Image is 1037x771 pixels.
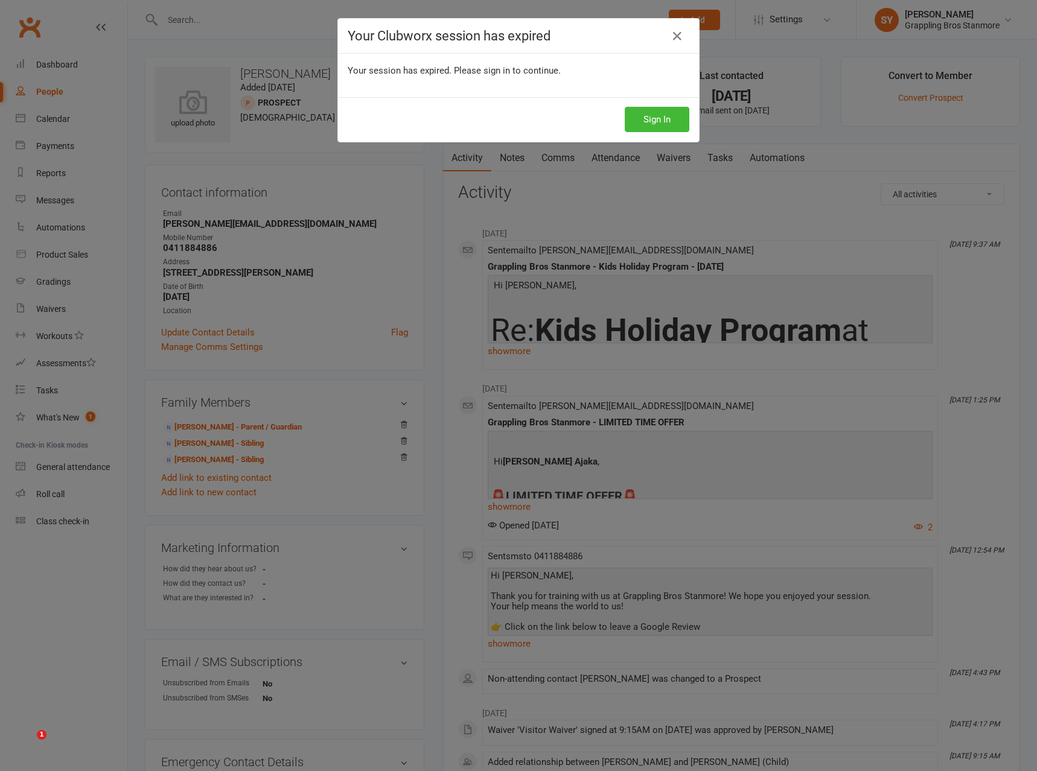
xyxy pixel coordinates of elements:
iframe: Intercom live chat [12,730,41,759]
span: 1 [37,730,46,740]
span: Your session has expired. Please sign in to continue. [348,65,561,76]
h4: Your Clubworx session has expired [348,28,689,43]
button: Sign In [625,107,689,132]
a: Close [668,27,687,46]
